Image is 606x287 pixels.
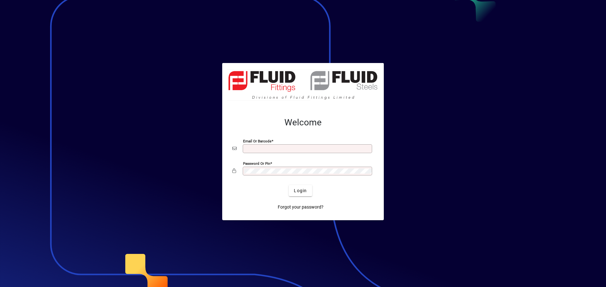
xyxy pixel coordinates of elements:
h2: Welcome [232,117,374,128]
span: Forgot your password? [278,204,324,210]
mat-label: Email or Barcode [243,139,271,143]
span: Login [294,187,307,194]
button: Login [289,185,312,196]
mat-label: Password or Pin [243,161,270,166]
a: Forgot your password? [275,201,326,213]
